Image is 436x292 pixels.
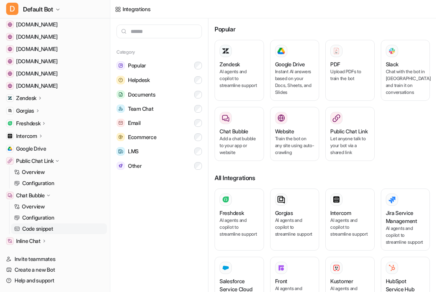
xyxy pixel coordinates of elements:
[8,121,12,126] img: Freshdesk
[381,40,430,101] button: SlackSlackChat with the bot in [GEOGRAPHIC_DATA] and train it on conversations
[116,130,202,144] button: EcommerceEcommerce
[275,68,315,96] p: Instant AI answers based on your Docs, Sheets, and Slides
[128,162,142,170] span: Other
[116,76,125,84] img: Helpdesk
[333,47,340,54] img: PDF
[116,87,202,102] button: DocumentsDocuments
[11,212,107,223] a: Configuration
[325,40,375,101] button: PDFPDFUpload PDFs to train the bot
[8,47,12,51] img: codesandbox.io
[3,31,107,42] a: mail.google.com[DOMAIN_NAME]
[116,105,125,113] img: Team Chat
[3,143,107,154] a: Google DriveGoogle Drive
[11,223,107,234] a: Code snippet
[3,80,107,91] a: faq.heartandsoil.co[DOMAIN_NAME]
[115,5,151,13] a: Integrations
[220,60,240,68] h3: Zendesk
[270,107,320,161] button: WebsiteWebsiteTrain the bot on any site using auto-crawling
[275,135,315,156] p: Train the bot on any site using auto-crawling
[8,96,12,100] img: Zendesk
[16,21,57,28] span: [DOMAIN_NAME]
[16,192,45,199] p: Chat Bubble
[388,46,396,55] img: Slack
[116,159,202,173] button: OtherOther
[270,40,320,101] button: Google DriveGoogle DriveInstant AI answers based on your Docs, Sheets, and Slides
[325,189,375,251] button: IntercomAI agents and copilot to streamline support
[3,44,107,54] a: codesandbox.io[DOMAIN_NAME]
[333,264,340,272] img: Kustomer
[8,84,12,88] img: faq.heartandsoil.co
[116,102,202,116] button: Team ChatTeam Chat
[116,90,125,98] img: Documents
[220,217,259,238] p: AI agents and copilot to streamline support
[11,201,107,212] a: Overview
[123,5,151,13] div: Integrations
[275,277,288,285] h3: Front
[116,58,202,73] button: PopularPopular
[116,119,125,127] img: Email
[16,45,57,53] span: [DOMAIN_NAME]
[128,62,146,69] span: Popular
[275,209,293,217] h3: Gorgias
[16,57,57,65] span: [DOMAIN_NAME]
[215,25,430,34] h3: Popular
[215,40,264,101] button: ZendeskAI agents and copilot to streamline support
[3,68,107,79] a: www.npmjs.com[DOMAIN_NAME]
[220,127,248,135] h3: Chat Bubble
[116,73,202,87] button: HelpdeskHelpdesk
[16,120,40,127] p: Freshdesk
[220,68,259,89] p: AI agents and copilot to streamline support
[116,144,202,159] button: LMSLMS
[270,189,320,251] button: GorgiasAI agents and copilot to streamline support
[8,34,12,39] img: mail.google.com
[8,59,12,64] img: www.programiz.com
[116,116,202,130] button: EmailEmail
[215,173,430,182] h3: All Integrations
[330,209,351,217] h3: Intercom
[330,135,370,156] p: Let anyone talk to your bot via a shared link
[215,189,264,251] button: FreshdeskAI agents and copilot to streamline support
[330,127,368,135] h3: Public Chat Link
[386,68,425,96] p: Chat with the bot in [GEOGRAPHIC_DATA] and train it on conversations
[3,264,107,275] a: Create a new Bot
[222,264,229,272] img: Salesforce Service Cloud
[128,119,141,127] span: Email
[128,105,153,113] span: Team Chat
[11,178,107,189] a: Configuration
[3,56,107,67] a: www.programiz.com[DOMAIN_NAME]
[8,193,12,198] img: Chat Bubble
[8,239,12,243] img: Inline Chat
[16,145,46,153] span: Google Drive
[8,146,12,151] img: Google Drive
[277,264,285,272] img: Front
[330,68,370,82] p: Upload PDFs to train the bot
[22,168,45,176] p: Overview
[11,167,107,177] a: Overview
[8,71,12,76] img: www.npmjs.com
[8,159,12,163] img: Public Chat Link
[23,4,53,15] span: Default Bot
[16,33,57,41] span: [DOMAIN_NAME]
[16,237,41,245] p: Inline Chat
[386,225,425,246] p: AI agents and copilot to streamline support
[330,277,353,285] h3: Kustomer
[381,189,430,251] button: Jira Service ManagementAI agents and copilot to streamline support
[22,225,53,233] p: Code snippet
[22,179,54,187] p: Configuration
[3,275,107,286] a: Help and support
[277,114,285,122] img: Website
[8,108,12,113] img: Gorgias
[16,94,36,102] p: Zendesk
[128,76,150,84] span: Helpdesk
[215,107,264,161] button: Chat BubbleAdd a chat bubble to your app or website
[386,60,399,68] h3: Slack
[128,148,139,155] span: LMS
[3,254,107,264] a: Invite teammates
[325,107,375,161] button: Public Chat LinkLet anyone talk to your bot via a shared link
[116,133,125,141] img: Ecommerce
[386,209,425,225] h3: Jira Service Management
[6,3,18,15] span: D
[330,217,370,238] p: AI agents and copilot to streamline support
[116,49,202,55] h5: Category
[22,214,54,221] p: Configuration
